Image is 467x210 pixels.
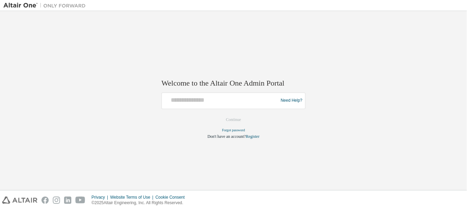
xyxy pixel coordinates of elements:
[222,128,245,132] a: Forgot password
[161,79,306,88] h2: Welcome to the Altair One Admin Portal
[155,195,189,200] div: Cookie Consent
[53,197,60,204] img: instagram.svg
[41,197,49,204] img: facebook.svg
[92,195,110,200] div: Privacy
[92,200,189,206] p: © 2025 Altair Engineering, Inc. All Rights Reserved.
[207,134,246,139] span: Don't have an account?
[64,197,71,204] img: linkedin.svg
[3,2,89,9] img: Altair One
[246,134,260,139] a: Register
[2,197,37,204] img: altair_logo.svg
[110,195,155,200] div: Website Terms of Use
[75,197,85,204] img: youtube.svg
